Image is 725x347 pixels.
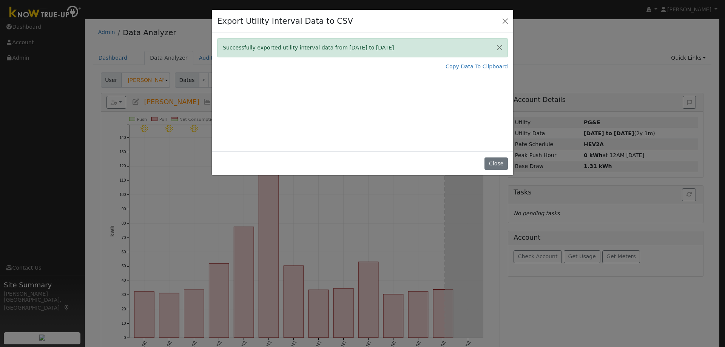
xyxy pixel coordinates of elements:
button: Close [500,15,511,26]
h4: Export Utility Interval Data to CSV [217,15,353,27]
button: Close [484,157,507,170]
div: Successfully exported utility interval data from [DATE] to [DATE] [217,38,508,57]
button: Close [492,39,507,57]
a: Copy Data To Clipboard [446,63,508,71]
